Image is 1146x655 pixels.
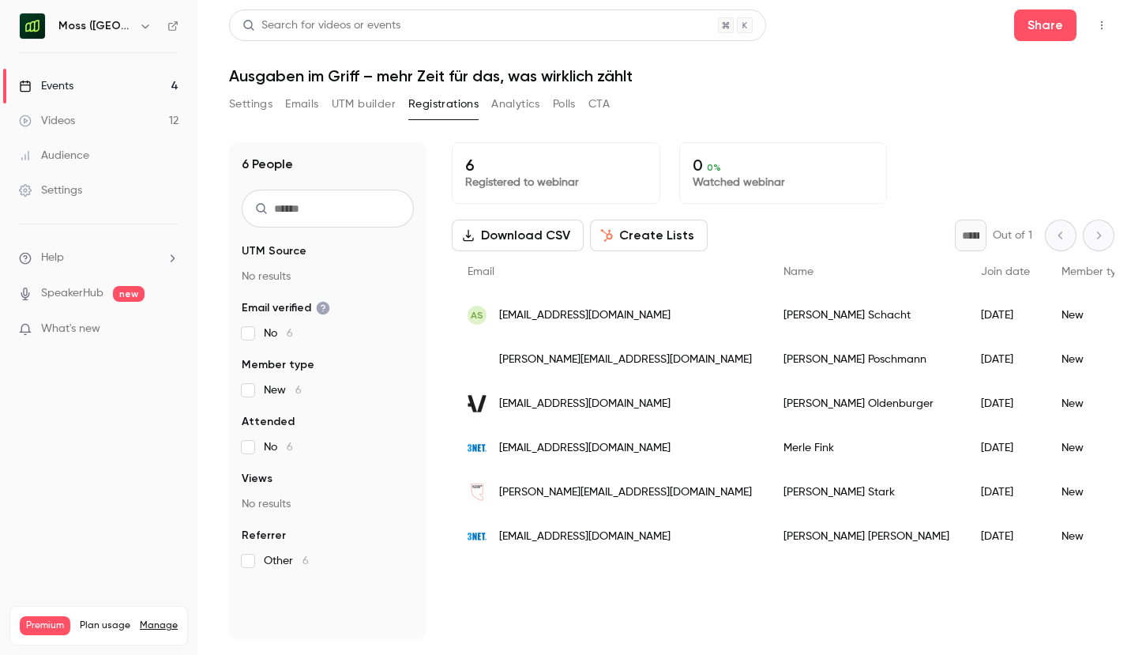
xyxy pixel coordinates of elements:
div: [DATE] [965,514,1046,559]
div: Search for videos or events [242,17,400,34]
div: New [1046,514,1145,559]
section: facet-groups [242,243,414,569]
span: 6 [287,328,293,339]
div: [DATE] [965,382,1046,426]
span: 6 [287,442,293,453]
div: [PERSON_NAME] [PERSON_NAME] [768,514,965,559]
span: No [264,439,293,455]
span: Views [242,471,272,487]
div: Audience [19,148,89,164]
span: Referrer [242,528,286,544]
button: UTM builder [332,92,396,117]
div: New [1046,337,1145,382]
span: UTM Source [242,243,306,259]
a: Manage [140,619,178,632]
div: [PERSON_NAME] Oldenburger [768,382,965,426]
span: Premium [20,616,70,635]
span: Member type [242,357,314,373]
p: Watched webinar [693,175,874,190]
button: Share [1014,9,1076,41]
img: afrikaverein.de [468,394,487,413]
span: Other [264,553,309,569]
span: [PERSON_NAME][EMAIL_ADDRESS][DOMAIN_NAME] [499,484,752,501]
li: help-dropdown-opener [19,250,178,266]
button: Emails [285,92,318,117]
span: [EMAIL_ADDRESS][DOMAIN_NAME] [499,396,671,412]
p: No results [242,496,414,512]
span: Member type [1061,266,1129,277]
div: [DATE] [965,293,1046,337]
span: 6 [302,555,309,567]
h1: 6 People [242,155,293,174]
div: Events [19,78,73,94]
button: CTA [588,92,610,117]
div: New [1046,470,1145,514]
button: Registrations [408,92,479,117]
button: Download CSV [452,220,584,251]
div: Settings [19,183,82,198]
span: New [264,382,302,398]
div: New [1046,382,1145,426]
div: Videos [19,113,75,129]
h1: Ausgaben im Griff – mehr Zeit für das, was wirklich zählt [229,66,1114,85]
img: greier.group [468,350,487,369]
span: No [264,326,293,341]
p: 0 [693,156,874,175]
span: [PERSON_NAME][EMAIL_ADDRESS][DOMAIN_NAME] [499,352,752,368]
div: [PERSON_NAME] Schacht [768,293,965,337]
img: altonaer-theater.de [468,483,487,502]
span: Email verified [242,300,330,316]
span: Join date [981,266,1030,277]
h6: Moss ([GEOGRAPHIC_DATA]) [58,18,133,34]
button: Analytics [491,92,540,117]
span: new [113,286,145,302]
button: Create Lists [590,220,708,251]
a: SpeakerHub [41,285,103,302]
span: [EMAIL_ADDRESS][DOMAIN_NAME] [499,440,671,457]
span: Email [468,266,494,277]
div: [DATE] [965,470,1046,514]
iframe: Noticeable Trigger [160,322,178,337]
div: [PERSON_NAME] Poschmann [768,337,965,382]
div: [DATE] [965,337,1046,382]
p: Out of 1 [993,228,1032,243]
p: Registered to webinar [465,175,647,190]
span: Help [41,250,64,266]
div: [PERSON_NAME] Stark [768,470,965,514]
span: AS [471,308,483,322]
span: 0 % [707,162,721,173]
p: No results [242,269,414,284]
span: 6 [295,385,302,396]
button: Polls [553,92,576,117]
span: Attended [242,414,295,430]
div: New [1046,426,1145,470]
div: Merle Fink [768,426,965,470]
span: [EMAIL_ADDRESS][DOMAIN_NAME] [499,307,671,324]
div: New [1046,293,1145,337]
img: 3net.de [468,439,487,457]
img: 3net.de [468,527,487,546]
span: [EMAIL_ADDRESS][DOMAIN_NAME] [499,529,671,545]
span: Name [783,266,813,277]
span: What's new [41,321,100,337]
img: Moss (DE) [20,13,45,39]
button: Settings [229,92,272,117]
p: 6 [465,156,647,175]
div: [DATE] [965,426,1046,470]
span: Plan usage [80,619,130,632]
